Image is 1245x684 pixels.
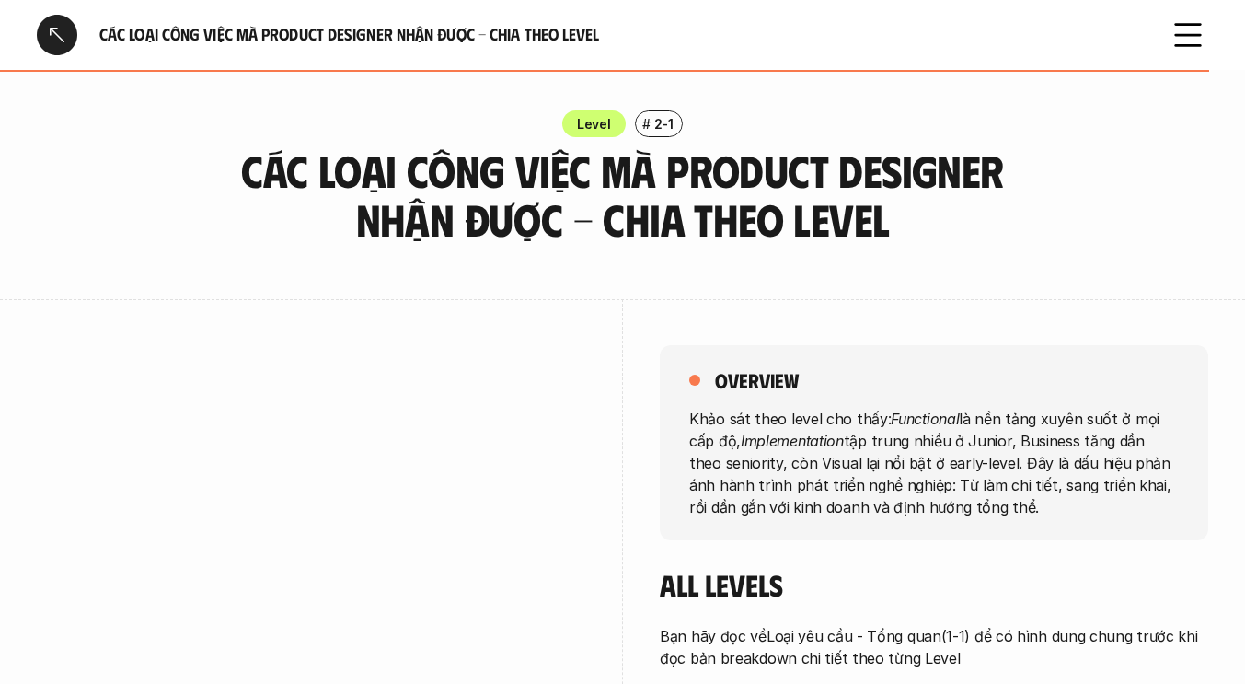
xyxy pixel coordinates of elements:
[660,567,1208,602] h4: All levels
[577,114,611,133] p: Level
[232,146,1014,244] h3: Các loại công việc mà Product Designer nhận được - Chia theo Level
[99,24,1146,45] h6: Các loại công việc mà Product Designer nhận được - Chia theo Level
[654,114,674,133] p: 2-1
[767,627,941,645] a: Loại yêu cầu - Tổng quan
[642,117,651,131] h6: #
[741,431,844,449] em: Implementation
[715,367,799,393] h5: overview
[891,409,959,427] em: Functional
[660,625,1208,669] p: Bạn hãy đọc về (1-1) để có hình dung chung trước khi đọc bản breakdown chi tiết theo từng Level
[689,407,1179,517] p: Khảo sát theo level cho thấy: là nền tảng xuyên suốt ở mọi cấp độ, tập trung nhiều ở Junior, Busi...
